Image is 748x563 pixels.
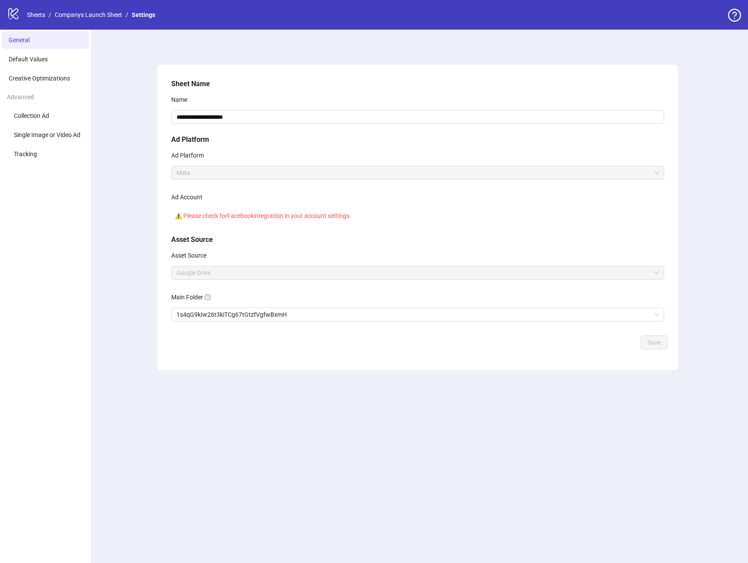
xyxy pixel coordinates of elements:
a: Companys Launch Sheet [53,10,124,20]
span: Default Values [9,56,48,63]
div: ⚠️ Please check for Facebook integration in your account settings [171,208,664,224]
span: Single Image or Video Ad [14,131,80,138]
label: Main Folder [171,290,216,304]
label: Name [171,93,193,107]
span: 1s4qG9kIw26t3kiTCg67tGtzfVgfwBxmH [176,308,659,321]
a: Settings [130,10,157,20]
span: question-circle [205,294,211,300]
span: question-circle [728,9,741,22]
label: Ad Account [171,190,208,204]
span: Tracking [14,151,37,158]
h5: Ad Platform [171,134,664,145]
label: Asset Source [171,248,212,262]
li: / [126,10,128,20]
li: / [49,10,51,20]
span: Collection Ad [14,112,49,119]
span: Meta [176,166,659,179]
h5: Asset Source [171,235,664,245]
button: Save [641,335,668,349]
span: General [9,37,30,44]
span: Creative Optimizations [9,75,70,82]
a: Sheets [25,10,47,20]
h5: Sheet Name [171,79,664,89]
label: Ad Platform [171,148,209,162]
input: Name [171,110,664,124]
span: Google Drive [176,266,659,279]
